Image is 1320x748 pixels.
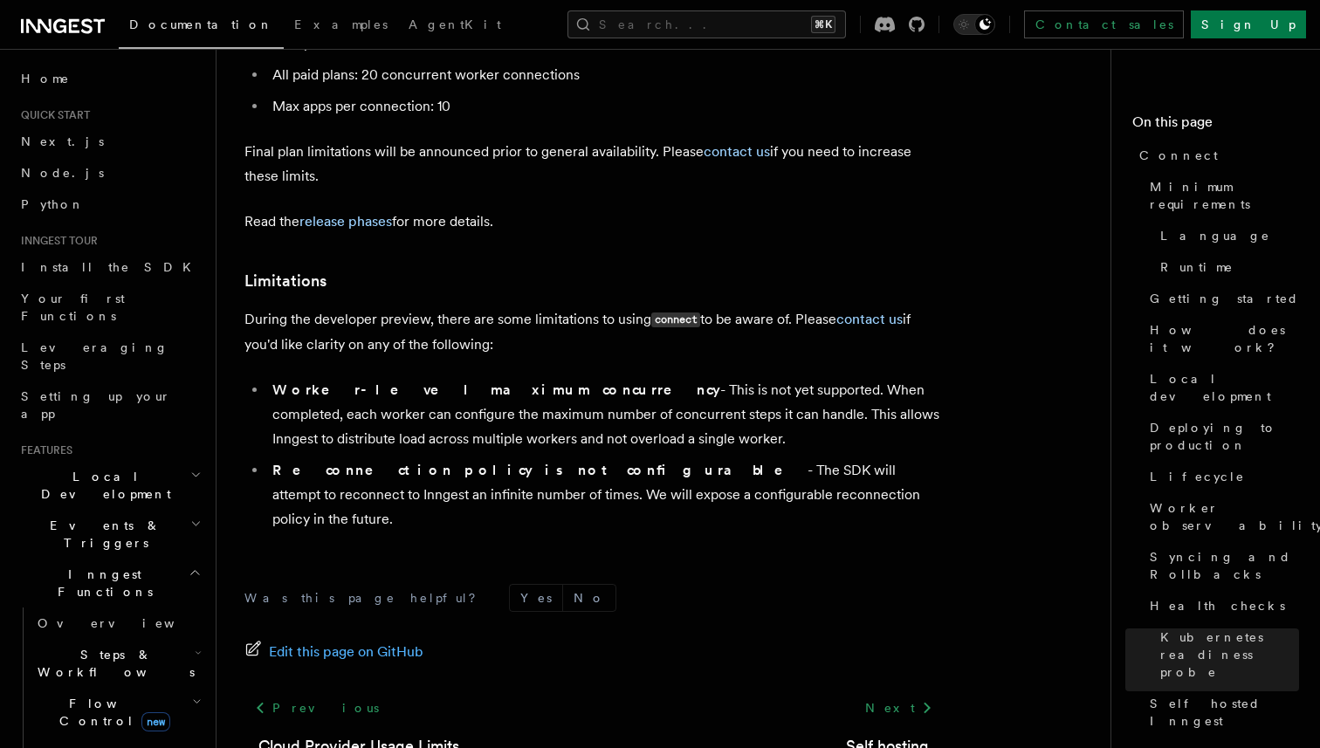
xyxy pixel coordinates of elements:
[21,292,125,323] span: Your first Functions
[1150,370,1299,405] span: Local development
[1153,220,1299,251] a: Language
[38,616,217,630] span: Overview
[14,332,205,381] a: Leveraging Steps
[21,340,168,372] span: Leveraging Steps
[244,640,423,664] a: Edit this page on GitHub
[953,14,995,35] button: Toggle dark mode
[14,189,205,220] a: Python
[1139,147,1218,164] span: Connect
[563,585,615,611] button: No
[31,639,205,688] button: Steps & Workflows
[1143,461,1299,492] a: Lifecycle
[21,197,85,211] span: Python
[119,5,284,49] a: Documentation
[284,5,398,47] a: Examples
[567,10,846,38] button: Search...⌘K
[1150,548,1299,583] span: Syncing and Rollbacks
[14,468,190,503] span: Local Development
[836,311,903,327] a: contact us
[704,143,770,160] a: contact us
[14,251,205,283] a: Install the SDK
[21,260,202,274] span: Install the SDK
[1132,112,1299,140] h4: On this page
[267,94,943,119] li: Max apps per connection: 10
[1143,541,1299,590] a: Syncing and Rollbacks
[1150,597,1285,614] span: Health checks
[1143,590,1299,621] a: Health checks
[1143,171,1299,220] a: Minimum requirements
[21,166,104,180] span: Node.js
[14,157,205,189] a: Node.js
[267,378,943,451] li: - This is not yet supported. When completed, each worker can configure the maximum number of conc...
[267,63,943,87] li: All paid plans: 20 concurrent worker connections
[1132,140,1299,171] a: Connect
[14,443,72,457] span: Features
[14,63,205,94] a: Home
[31,688,205,737] button: Flow Controlnew
[14,510,205,559] button: Events & Triggers
[21,134,104,148] span: Next.js
[510,585,562,611] button: Yes
[269,640,423,664] span: Edit this page on GitHub
[299,213,392,230] a: release phases
[21,389,171,421] span: Setting up your app
[21,70,70,87] span: Home
[14,461,205,510] button: Local Development
[14,381,205,429] a: Setting up your app
[141,712,170,731] span: new
[244,209,943,234] p: Read the for more details.
[1143,492,1299,541] a: Worker observability
[1150,178,1299,213] span: Minimum requirements
[272,381,720,398] strong: Worker-level maximum concurrency
[1160,628,1299,681] span: Kubernetes readiness probe
[14,108,90,122] span: Quick start
[1191,10,1306,38] a: Sign Up
[811,16,835,33] kbd: ⌘K
[409,17,501,31] span: AgentKit
[14,559,205,607] button: Inngest Functions
[1143,688,1299,737] a: Self hosted Inngest
[398,5,512,47] a: AgentKit
[1150,419,1299,454] span: Deploying to production
[1024,10,1184,38] a: Contact sales
[855,692,943,724] a: Next
[1160,258,1234,276] span: Runtime
[1150,290,1299,307] span: Getting started
[244,140,943,189] p: Final plan limitations will be announced prior to general availability. Please if you need to inc...
[267,458,943,532] li: - The SDK will attempt to reconnect to Inngest an infinite number of times. We will expose a conf...
[31,607,205,639] a: Overview
[244,269,327,293] a: Limitations
[1150,321,1299,356] span: How does it work?
[244,307,943,357] p: During the developer preview, there are some limitations to using to be aware of. Please if you'd...
[1143,283,1299,314] a: Getting started
[14,566,189,600] span: Inngest Functions
[294,17,388,31] span: Examples
[244,692,388,724] a: Previous
[1153,621,1299,688] a: Kubernetes readiness probe
[1153,251,1299,283] a: Runtime
[1143,412,1299,461] a: Deploying to production
[14,517,190,552] span: Events & Triggers
[1143,363,1299,412] a: Local development
[31,646,195,681] span: Steps & Workflows
[651,312,700,327] code: connect
[14,126,205,157] a: Next.js
[31,695,192,730] span: Flow Control
[14,234,98,248] span: Inngest tour
[129,17,273,31] span: Documentation
[14,283,205,332] a: Your first Functions
[1150,695,1299,730] span: Self hosted Inngest
[1150,468,1245,485] span: Lifecycle
[244,589,488,607] p: Was this page helpful?
[1143,314,1299,363] a: How does it work?
[272,462,808,478] strong: Reconnection policy is not configurable
[1160,227,1270,244] span: Language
